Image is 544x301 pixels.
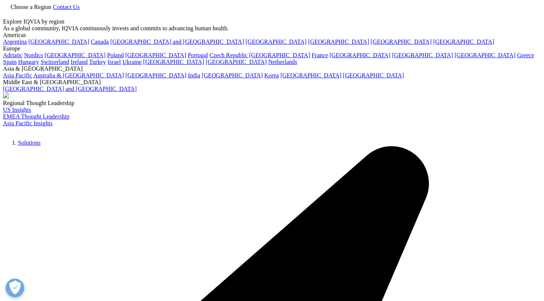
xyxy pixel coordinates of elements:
[125,72,186,79] a: [GEOGRAPHIC_DATA]
[3,52,22,58] a: Adriatic
[455,52,516,58] a: [GEOGRAPHIC_DATA]
[28,39,89,45] a: [GEOGRAPHIC_DATA]
[188,72,200,79] a: India
[3,79,541,86] div: Middle East & [GEOGRAPHIC_DATA]
[108,59,121,65] a: Israel
[89,59,106,65] a: Turkey
[210,52,248,58] a: Czech Republic
[202,72,263,79] a: [GEOGRAPHIC_DATA]
[3,65,541,72] div: Asia & [GEOGRAPHIC_DATA]
[143,59,204,65] a: [GEOGRAPHIC_DATA]
[18,59,39,65] a: Hungary
[110,39,244,45] a: [GEOGRAPHIC_DATA] and [GEOGRAPHIC_DATA]
[3,25,541,32] div: As a global community, IQVIA continuously invests and commits to advancing human health.
[71,59,88,65] a: Ireland
[249,52,310,58] a: [GEOGRAPHIC_DATA]
[45,52,106,58] a: [GEOGRAPHIC_DATA]
[3,120,52,126] a: Asia Pacific Insights
[3,59,16,65] a: Spain
[53,4,80,10] a: Contact Us
[3,39,27,45] a: Argentina
[3,113,69,120] a: EMEA Thought Leadership
[3,86,137,92] a: [GEOGRAPHIC_DATA] and [GEOGRAPHIC_DATA]
[308,39,369,45] a: [GEOGRAPHIC_DATA]
[264,72,279,79] a: Korea
[188,52,208,58] a: Portugal
[3,45,541,52] div: Europe
[10,4,51,10] span: Choose a Region
[343,72,404,79] a: [GEOGRAPHIC_DATA]
[206,59,267,65] a: [GEOGRAPHIC_DATA]
[122,59,142,65] a: Ukraine
[371,39,432,45] a: [GEOGRAPHIC_DATA]
[268,59,297,65] a: Netherlands
[40,59,69,65] a: Switzerland
[433,39,494,45] a: [GEOGRAPHIC_DATA]
[312,52,328,58] a: France
[3,100,541,107] div: Regional Thought Leadership
[3,18,541,25] div: Explore IQVIA by region
[392,52,453,58] a: [GEOGRAPHIC_DATA]
[3,32,541,39] div: Americas
[125,52,186,58] a: [GEOGRAPHIC_DATA]
[3,72,32,79] a: Asia Pacific
[18,139,40,146] a: Solutions
[245,39,306,45] a: [GEOGRAPHIC_DATA]
[3,107,31,113] a: US Insights
[24,52,43,58] a: Nordics
[33,72,124,79] a: Australia & [GEOGRAPHIC_DATA]
[330,52,391,58] a: [GEOGRAPHIC_DATA]
[3,92,9,98] img: 2093_analyzing-data-using-big-screen-display-and-laptop.png
[6,279,24,297] button: Ouvrir le centre de préférences
[517,52,534,58] a: Greece
[107,52,123,58] a: Poland
[280,72,341,79] a: [GEOGRAPHIC_DATA]
[91,39,109,45] a: Canada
